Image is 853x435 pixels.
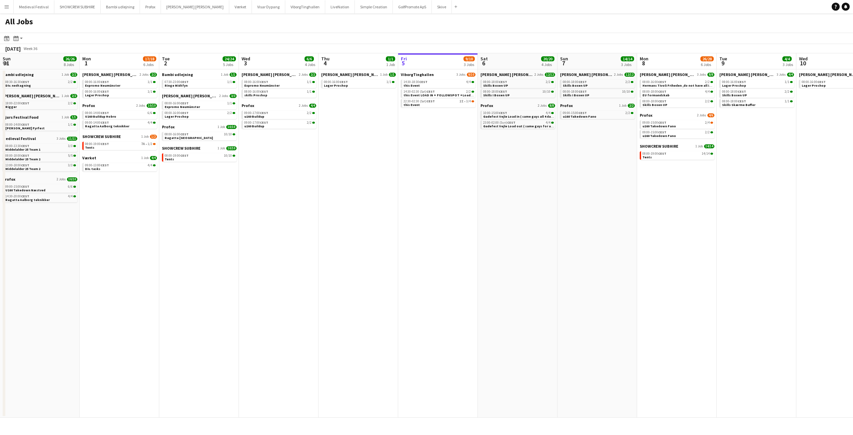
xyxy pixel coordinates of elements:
span: Telt ned Fyrfest [5,126,45,130]
a: 09:00-14:00CEST4/4Ragatta Aalborg teknikker [85,120,156,128]
span: 08:00-18:00 [563,90,587,93]
span: Ragatta Aalborg teknikker [85,124,129,128]
span: 12/12 [545,73,555,77]
span: 10/10 [147,104,157,108]
div: • [404,100,474,103]
span: 08:00-16:00 [165,111,189,115]
span: 1/2 [150,135,157,139]
span: 2/4 [705,121,710,124]
span: 1 Job [221,73,228,77]
span: 1/1 [70,115,77,119]
a: 08:00-16:00CEST1/1Lager Proshop [85,89,156,97]
a: SHOWCREW SUBHIRE1 Job1/2 [82,134,157,139]
span: 08:00-19:00 [85,142,109,146]
a: Profox2 Jobs4/4 [242,103,316,108]
a: 08:00-14:00CEST6/6U160 Buildup Hobro [85,111,156,118]
span: 22:30-02:30 (Sat) [404,100,435,103]
a: [PERSON_NAME] [PERSON_NAME]2 Jobs3/3 [162,93,237,98]
span: 08:00-14:00 [5,123,29,126]
a: [PERSON_NAME] [PERSON_NAME]2 Jobs2/2 [242,72,316,77]
span: 2/2 [68,80,73,84]
span: CEST [658,130,666,134]
span: skills Proshop [244,93,267,97]
a: 08:00-16:00CEST1/1Lager Proshop [722,80,793,87]
span: Skills I Boxen UP [563,93,589,97]
span: CEST [180,132,189,136]
span: 14:30-18:30 [404,80,427,84]
div: [PERSON_NAME] [PERSON_NAME]2 Jobs12/1208:00-18:00CEST2/2Skills Boxen UP08:00-18:00CEST10/10Skills... [560,72,635,103]
div: Profox1 Job2/209:00-15:00CEST2/2u160 Takedown Fano [560,103,635,120]
span: 1/1 [307,80,312,84]
span: CEST [499,89,507,94]
span: CEST [658,99,666,103]
span: CEST [340,80,348,84]
a: Medieval Festival3 Jobs11/11 [3,136,77,141]
span: 08:00-18:00 [642,90,666,93]
span: 1 Job [62,115,69,119]
span: Danny Black Luna [82,72,138,77]
span: Skills I Boxen UP [483,93,510,97]
span: 09:00-14:00 [85,121,109,124]
button: GolfPromote ApS [393,0,432,13]
span: 2 Jobs [697,113,706,117]
span: Lager Proshop [85,93,109,97]
span: u160 Takedown Fano [642,134,676,138]
span: CEST [419,80,427,84]
span: Danny Black Luna [560,72,613,77]
span: 09:00-15:00 [563,111,587,115]
span: 08:00-18:00 [642,100,666,103]
span: CEST [578,89,587,94]
a: Bambi udlejning1 Job2/2 [3,72,77,77]
span: CEST [738,89,746,94]
span: 2 Jobs [534,73,543,77]
span: this Event [404,103,420,107]
span: CEST [21,122,29,127]
a: 08:00-18:00CEST2/2Skills Boxen UP [642,99,713,107]
span: Profox [162,124,175,129]
a: [PERSON_NAME] [PERSON_NAME]3 Jobs4/4 [719,72,794,77]
span: 1/1 [389,73,396,77]
span: Profox [242,103,254,108]
span: Gadefest Vejle Load in ( same guys all 4 dates ) [483,114,558,119]
span: CEST [738,99,746,103]
span: CEST [658,89,666,94]
span: 1/1 [148,80,152,84]
span: CEST [180,111,189,115]
span: Lager Proshop [165,114,189,119]
span: 3 Jobs [456,73,465,77]
span: CEST [21,101,29,105]
div: Bambi udlejning1 Job1/107:30-23:00CEST1/1Ringe Midtfyn [162,72,237,93]
span: 2 Jobs [614,73,623,77]
span: 6/6 [148,111,152,115]
span: 11/11 [67,137,77,141]
button: [PERSON_NAME] [PERSON_NAME] [161,0,229,13]
span: 1 Job [380,73,388,77]
span: CEST [578,111,587,115]
a: Profox1 Job2/2 [560,103,635,108]
span: Expromo Neumünster [85,83,120,88]
span: 2/2 [705,80,710,84]
span: 08:00-16:00 [85,90,109,93]
span: 2/2 [625,80,630,84]
span: 8/8 [548,104,555,108]
span: 10/10 [542,90,550,93]
span: 08:00-16:00 [324,80,348,84]
span: 2/2 [70,94,77,98]
span: 1/1 [307,90,312,93]
a: Bambi udlejning1 Job1/1 [162,72,237,77]
span: 08:00-16:00 [642,80,666,84]
button: ViborgTinghallen [285,0,325,13]
span: 08:00-16:00 [802,80,826,84]
span: Bambi udlejning [3,72,34,77]
a: [PERSON_NAME] [PERSON_NAME]2 Jobs2/2 [82,72,157,77]
span: 10/10 [622,90,630,93]
span: CEST [658,120,666,125]
span: 3 Jobs [697,73,706,77]
span: 3/3 [230,94,237,98]
span: 1/1 [230,73,237,77]
span: u160 Buildup [244,114,264,119]
a: 08:00-18:00CEST2/2Skills Boxen UP [722,89,793,97]
a: 14:30-02:30 (Sat)CEST2/2this Event LOAD IN + FOLLOWSPOT +Loadout [404,89,474,97]
span: 3 Jobs [57,137,66,141]
a: 09:00-15:00CEST2/2u160 Takedown Fano [642,130,713,138]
